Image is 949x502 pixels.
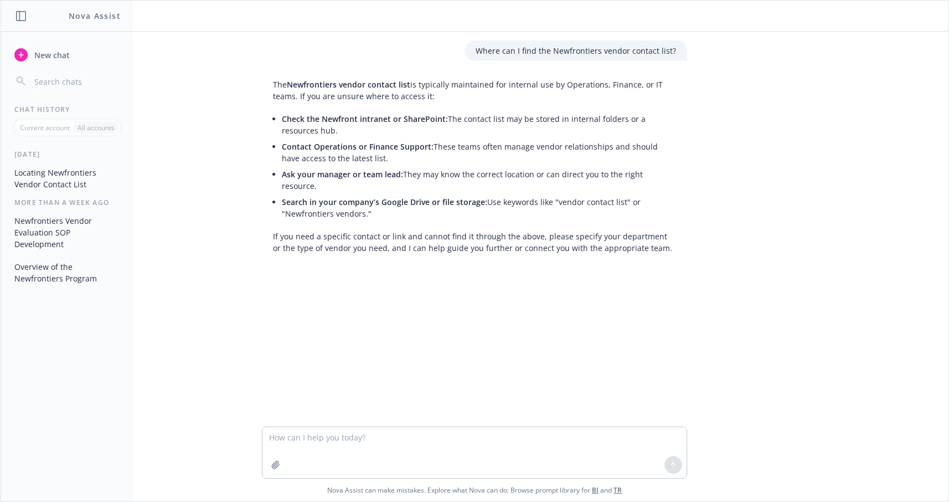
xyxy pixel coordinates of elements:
button: Locating Newfrontiers Vendor Contact List [10,163,125,193]
p: Where can I find the Newfrontiers vendor contact list? [476,45,676,57]
li: Use keywords like "vendor contact list" or "Newfrontiers vendors." [282,194,676,222]
span: Check the Newfront intranet or SharePoint: [282,114,448,124]
p: The is typically maintained for internal use by Operations, Finance, or IT teams. If you are unsu... [273,79,676,102]
div: More than a week ago [1,198,133,207]
p: If you need a specific contact or link and cannot find it through the above, please specify your ... [273,230,676,254]
a: BI [592,485,599,495]
span: Search in your company’s Google Drive or file storage: [282,197,487,207]
span: Ask your manager or team lead: [282,169,403,180]
div: [DATE] [1,150,133,159]
span: Nova Assist can make mistakes. Explore what Nova can do: Browse prompt library for and [5,479,944,501]
span: Newfrontiers vendor contact list [287,79,410,90]
h1: Nova Assist [69,10,121,22]
span: Contact Operations or Finance Support: [282,141,434,152]
li: The contact list may be stored in internal folders or a resources hub. [282,111,676,139]
div: Chat History [1,105,133,114]
p: All accounts [78,123,115,132]
p: Current account [20,123,70,132]
span: New chat [32,49,70,61]
button: Overview of the Newfrontiers Program [10,258,125,288]
li: These teams often manage vendor relationships and should have access to the latest list. [282,139,676,166]
a: TR [613,485,622,495]
button: New chat [10,45,125,65]
li: They may know the correct location or can direct you to the right resource. [282,166,676,194]
button: Newfrontiers Vendor Evaluation SOP Development [10,212,125,253]
input: Search chats [32,74,120,89]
